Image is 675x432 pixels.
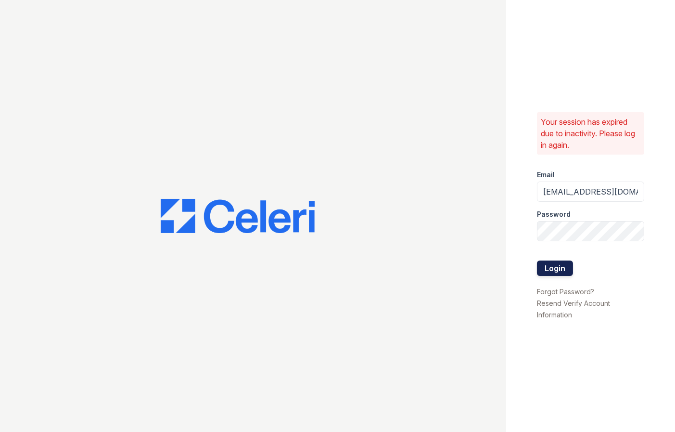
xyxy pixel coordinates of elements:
label: Email [537,170,555,180]
p: Your session has expired due to inactivity. Please log in again. [541,116,640,151]
img: CE_Logo_Blue-a8612792a0a2168367f1c8372b55b34899dd931a85d93a1a3d3e32e68fde9ad4.png [161,199,315,234]
button: Login [537,261,573,276]
label: Password [537,209,571,219]
a: Resend Verify Account Information [537,299,610,319]
a: Forgot Password? [537,288,594,296]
